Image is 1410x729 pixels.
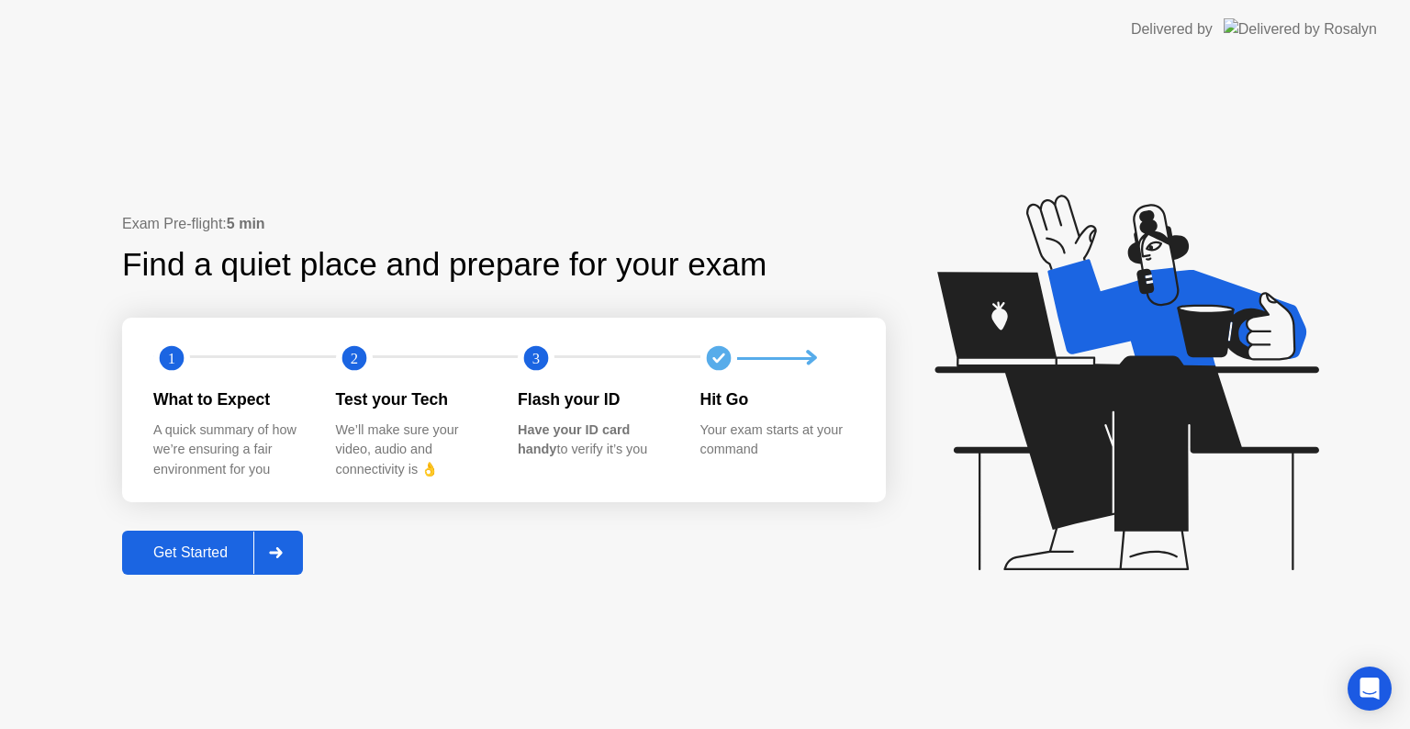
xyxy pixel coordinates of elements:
div: Open Intercom Messenger [1348,667,1392,711]
div: Get Started [128,544,253,561]
b: Have your ID card handy [518,422,630,457]
div: What to Expect [153,387,307,411]
div: A quick summary of how we’re ensuring a fair environment for you [153,421,307,480]
div: Flash your ID [518,387,671,411]
div: Delivered by [1131,18,1213,40]
div: to verify it’s you [518,421,671,460]
div: Test your Tech [336,387,489,411]
div: Find a quiet place and prepare for your exam [122,241,769,289]
div: Exam Pre-flight: [122,213,886,235]
div: Hit Go [700,387,854,411]
text: 1 [168,350,175,367]
div: Your exam starts at your command [700,421,854,460]
b: 5 min [227,216,265,231]
div: We’ll make sure your video, audio and connectivity is 👌 [336,421,489,480]
button: Get Started [122,531,303,575]
img: Delivered by Rosalyn [1224,18,1377,39]
text: 3 [532,350,540,367]
text: 2 [350,350,357,367]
